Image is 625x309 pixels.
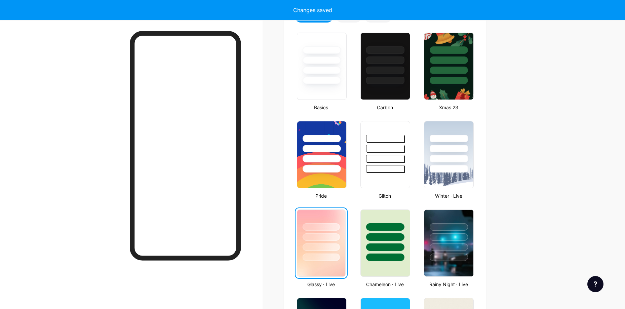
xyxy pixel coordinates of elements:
div: Glassy · Live [295,281,348,288]
div: Pride [295,192,348,199]
div: Chameleon · Live [358,281,411,288]
div: Winter · Live [422,192,475,199]
div: Changes saved [293,6,332,14]
div: Rainy Night · Live [422,281,475,288]
div: Basics [295,104,348,111]
div: Carbon [358,104,411,111]
div: Glitch [358,192,411,199]
div: Xmas 23 [422,104,475,111]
